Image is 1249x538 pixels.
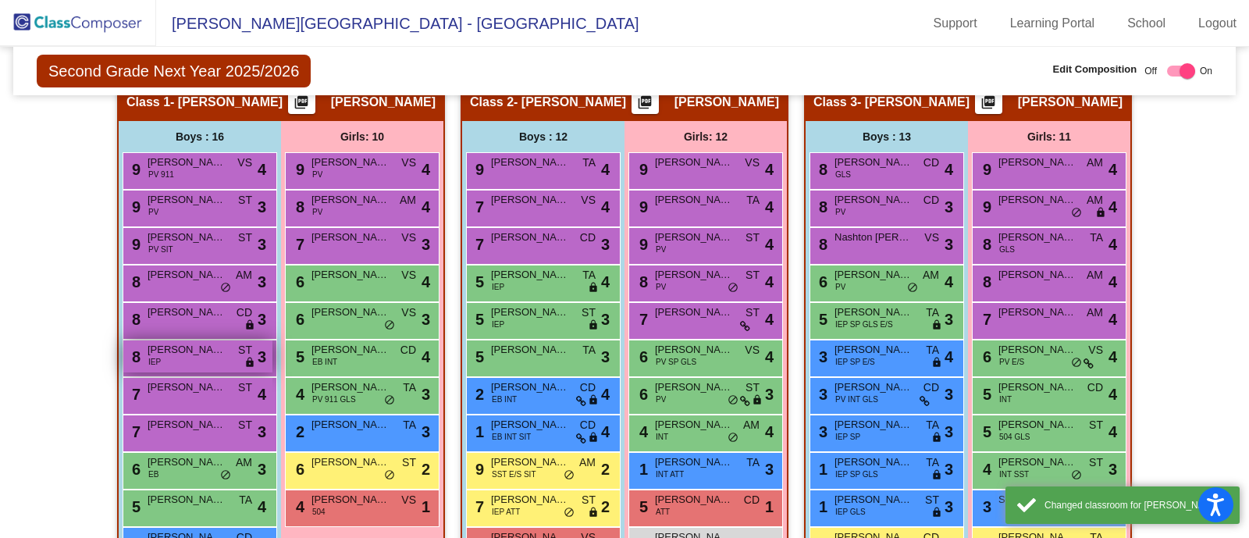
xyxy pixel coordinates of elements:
span: [PERSON_NAME] [311,454,390,470]
span: ST [745,267,760,283]
span: 7 [128,423,141,440]
span: [PERSON_NAME] [674,94,779,110]
span: 3 [422,233,430,256]
span: 8 [815,198,827,216]
span: lock [244,319,255,332]
a: Learning Portal [998,11,1108,36]
span: [PERSON_NAME] [834,267,913,283]
span: TA [582,342,596,358]
span: 3 [422,420,430,444]
span: 6 [815,273,827,290]
span: 3 [258,345,266,369]
span: ST [745,230,760,246]
span: 3 [945,420,953,444]
span: 4 [258,383,266,406]
span: VS [401,230,416,246]
span: [PERSON_NAME] [148,267,226,283]
span: ST [238,342,252,358]
span: CD [923,379,939,396]
span: 7 [292,236,304,253]
span: do_not_disturb_alt [1071,357,1082,369]
span: [PERSON_NAME] [655,379,733,395]
span: 8 [635,273,648,290]
span: ST [238,192,252,208]
span: 2 [292,423,304,440]
span: 8 [979,236,991,253]
span: 4 [601,158,610,181]
span: [PERSON_NAME] [998,155,1076,170]
span: [PERSON_NAME] [834,379,913,395]
span: lock [244,357,255,369]
span: 6 [292,273,304,290]
button: Print Students Details [975,91,1002,114]
span: Off [1144,64,1157,78]
span: 4 [422,345,430,369]
span: [PERSON_NAME] [998,305,1076,320]
span: AM [1087,192,1103,208]
span: [PERSON_NAME] [655,305,733,320]
span: lock [931,357,942,369]
span: GLS [835,169,851,180]
span: 6 [292,461,304,478]
span: PV SP GLS [656,356,696,368]
span: lock [588,432,599,444]
span: [PERSON_NAME] [311,155,390,170]
span: 7 [471,198,484,216]
span: [PERSON_NAME] [148,417,226,433]
span: 6 [292,311,304,328]
span: 4 [601,420,610,444]
span: [PERSON_NAME] [148,192,226,208]
span: TA [1090,230,1103,246]
div: Boys : 16 [119,121,281,152]
span: lock [588,394,599,407]
span: Class 1 [126,94,170,110]
span: [PERSON_NAME] [1018,94,1123,110]
span: INT [656,431,668,443]
span: 4 [422,195,430,219]
span: 3 [258,420,266,444]
div: Girls: 12 [624,121,787,152]
span: AM [400,192,416,208]
span: 1 [635,461,648,478]
span: AM [1087,305,1103,321]
span: 4 [945,270,953,294]
span: [PERSON_NAME] [998,417,1076,433]
span: 6 [635,348,648,365]
span: CD [923,192,939,208]
span: TA [582,267,596,283]
div: Girls: 11 [968,121,1130,152]
span: GLS [999,244,1015,255]
span: 3 [815,386,827,403]
span: 4 [1108,308,1117,331]
span: PV [312,169,322,180]
span: 3 [815,348,827,365]
span: AM [923,267,939,283]
span: 7 [128,386,141,403]
span: lock [1095,207,1106,219]
span: TA [926,342,939,358]
span: 3 [601,345,610,369]
span: VS [924,230,939,246]
span: [PERSON_NAME] [998,230,1076,245]
span: 9 [635,236,648,253]
span: [PERSON_NAME] [148,230,226,245]
span: ST [1089,454,1103,471]
span: [PERSON_NAME] [491,417,569,433]
span: [PERSON_NAME] [148,155,226,170]
span: ST [1089,417,1103,433]
a: School [1115,11,1178,36]
span: 6 [128,461,141,478]
span: ST [402,454,416,471]
button: Print Students Details [632,91,659,114]
span: 4 [258,158,266,181]
span: 4 [1108,345,1117,369]
span: 7 [635,311,648,328]
span: [PERSON_NAME] [655,155,733,170]
span: [PERSON_NAME] [PERSON_NAME] [491,379,569,395]
span: 4 [765,345,774,369]
span: 6 [979,348,991,365]
span: 3 [945,383,953,406]
span: 9 [128,236,141,253]
span: [PERSON_NAME] [491,305,569,320]
span: TA [403,417,416,433]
